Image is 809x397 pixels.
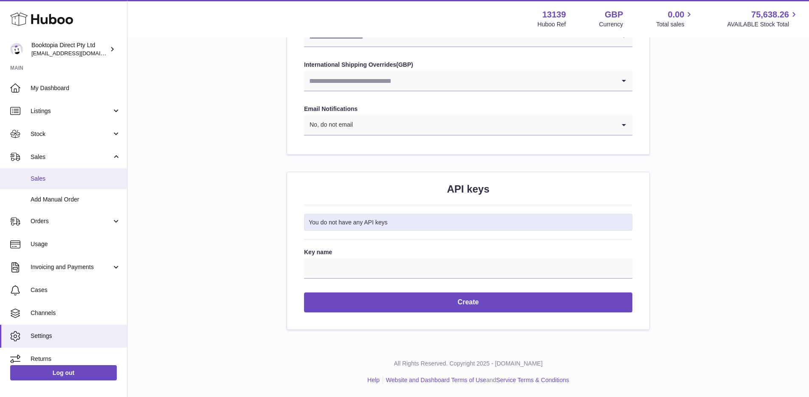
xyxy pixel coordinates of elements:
[304,115,353,135] span: No, do not email
[656,9,694,28] a: 0.00 Total sales
[304,71,615,91] input: Search for option
[727,20,799,28] span: AVAILABLE Stock Total
[304,182,632,196] h2: API keys
[751,9,789,20] span: 75,638.26
[396,61,413,68] span: ( )
[398,61,411,68] strong: GBP
[727,9,799,28] a: 75,638.26 AVAILABLE Stock Total
[304,214,632,231] div: You do not have any API keys
[31,263,112,271] span: Invoicing and Payments
[304,248,632,256] label: Key name
[383,376,569,384] li: and
[31,175,121,183] span: Sales
[304,105,632,113] label: Email Notifications
[31,332,121,340] span: Settings
[304,61,632,69] label: International Shipping Overrides
[386,377,486,383] a: Website and Dashboard Terms of Use
[538,20,566,28] div: Huboo Ref
[31,217,112,225] span: Orders
[31,50,125,57] span: [EMAIL_ADDRESS][DOMAIN_NAME]
[31,41,108,57] div: Booktopia Direct Pty Ltd
[31,196,121,204] span: Add Manual Order
[304,71,632,91] div: Search for option
[134,360,802,368] p: All Rights Reserved. Copyright 2025 - [DOMAIN_NAME]
[31,153,112,161] span: Sales
[367,377,380,383] a: Help
[31,84,121,92] span: My Dashboard
[656,20,694,28] span: Total sales
[304,115,632,136] div: Search for option
[599,20,623,28] div: Currency
[353,115,615,135] input: Search for option
[31,309,121,317] span: Channels
[31,240,121,248] span: Usage
[542,9,566,20] strong: 13139
[668,9,685,20] span: 0.00
[31,130,112,138] span: Stock
[31,286,121,294] span: Cases
[31,107,112,115] span: Listings
[304,292,632,312] button: Create
[31,355,121,363] span: Returns
[10,365,117,380] a: Log out
[496,377,569,383] a: Service Terms & Conditions
[605,9,623,20] strong: GBP
[10,43,23,56] img: buz@sabweb.com.au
